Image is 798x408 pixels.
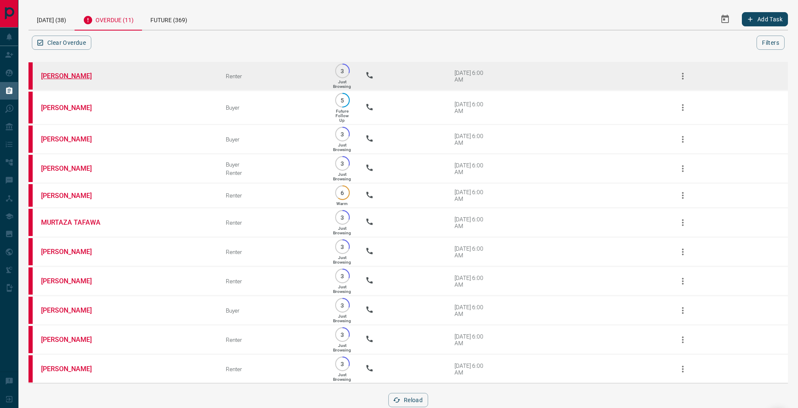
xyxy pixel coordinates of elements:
[28,238,33,265] div: property.ca
[455,362,490,376] div: [DATE] 6:00 AM
[226,161,319,168] div: Buyer
[339,331,346,338] p: 3
[142,8,196,30] div: Future (369)
[336,109,349,123] p: Future Follow Up
[742,12,788,26] button: Add Task
[388,393,428,407] button: Reload
[333,372,351,382] p: Just Browsing
[41,104,104,112] a: [PERSON_NAME]
[32,36,91,50] button: Clear Overdue
[226,73,319,80] div: Renter
[41,248,104,256] a: [PERSON_NAME]
[339,68,346,74] p: 3
[333,255,351,264] p: Just Browsing
[28,355,33,382] div: property.ca
[339,160,346,167] p: 3
[455,275,490,288] div: [DATE] 6:00 AM
[455,304,490,317] div: [DATE] 6:00 AM
[226,136,319,143] div: Buyer
[41,365,104,373] a: [PERSON_NAME]
[226,192,319,199] div: Renter
[41,135,104,143] a: [PERSON_NAME]
[226,219,319,226] div: Renter
[226,104,319,111] div: Buyer
[757,36,785,50] button: Filters
[333,226,351,235] p: Just Browsing
[455,69,490,83] div: [DATE] 6:00 AM
[226,366,319,372] div: Renter
[455,133,490,146] div: [DATE] 6:00 AM
[339,361,346,367] p: 3
[333,343,351,352] p: Just Browsing
[333,80,351,89] p: Just Browsing
[333,143,351,152] p: Just Browsing
[339,214,346,221] p: 3
[333,314,351,323] p: Just Browsing
[226,278,319,285] div: Renter
[226,336,319,343] div: Renter
[41,277,104,285] a: [PERSON_NAME]
[28,92,33,123] div: property.ca
[339,97,346,103] p: 5
[28,267,33,295] div: property.ca
[455,333,490,346] div: [DATE] 6:00 AM
[28,8,75,30] div: [DATE] (38)
[336,201,348,206] p: Warm
[28,297,33,324] div: property.ca
[41,192,104,200] a: [PERSON_NAME]
[455,162,490,175] div: [DATE] 6:00 AM
[333,172,351,181] p: Just Browsing
[28,155,33,182] div: property.ca
[339,244,346,250] p: 3
[28,209,33,236] div: property.ca
[226,249,319,255] div: Renter
[226,169,319,176] div: Renter
[339,302,346,308] p: 3
[455,245,490,259] div: [DATE] 6:00 AM
[28,62,33,90] div: property.ca
[41,72,104,80] a: [PERSON_NAME]
[41,218,104,226] a: MURTAZA TAFAWA
[28,184,33,207] div: property.ca
[455,216,490,229] div: [DATE] 6:00 AM
[41,164,104,172] a: [PERSON_NAME]
[715,9,735,29] button: Select Date Range
[41,306,104,314] a: [PERSON_NAME]
[333,285,351,294] p: Just Browsing
[339,273,346,279] p: 3
[75,8,142,31] div: Overdue (11)
[455,189,490,202] div: [DATE] 6:00 AM
[28,326,33,353] div: property.ca
[455,101,490,114] div: [DATE] 6:00 AM
[339,190,346,196] p: 6
[339,131,346,137] p: 3
[28,126,33,153] div: property.ca
[226,307,319,314] div: Buyer
[41,336,104,344] a: [PERSON_NAME]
